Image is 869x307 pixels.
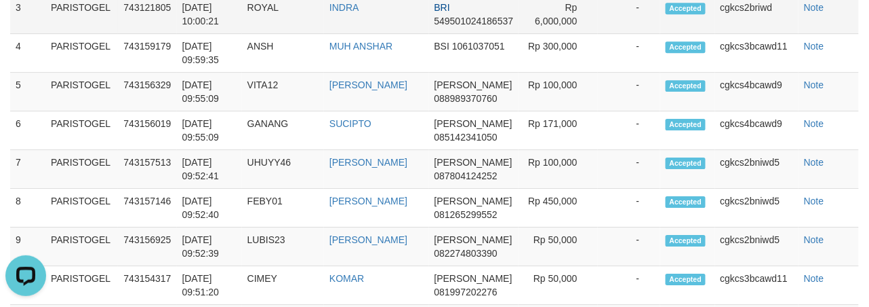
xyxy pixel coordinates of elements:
[435,157,512,168] span: [PERSON_NAME]
[45,228,118,266] td: PARISTOGEL
[598,73,660,111] td: -
[519,34,597,73] td: Rp 300,000
[5,5,46,46] button: Open LiveChat chat widget
[10,150,45,189] td: 7
[519,228,597,266] td: Rp 50,000
[666,235,706,247] span: Accepted
[329,234,407,245] a: [PERSON_NAME]
[519,150,597,189] td: Rp 100,000
[666,158,706,169] span: Accepted
[118,189,176,228] td: 743157146
[10,228,45,266] td: 9
[329,273,364,284] a: KOMAR
[435,170,498,181] span: Copy 087804124252 to clipboard
[118,150,176,189] td: 743157513
[329,118,371,129] a: SUCIPTO
[45,73,118,111] td: PARISTOGEL
[666,80,706,92] span: Accepted
[45,34,118,73] td: PARISTOGEL
[598,228,660,266] td: -
[177,189,242,228] td: [DATE] 09:52:40
[118,266,176,305] td: 743154317
[598,266,660,305] td: -
[242,34,324,73] td: ANSH
[666,274,706,285] span: Accepted
[452,41,505,52] span: Copy 1061037051 to clipboard
[435,79,512,90] span: [PERSON_NAME]
[177,228,242,266] td: [DATE] 09:52:39
[329,196,407,206] a: [PERSON_NAME]
[435,287,498,297] span: Copy 081997202276 to clipboard
[519,73,597,111] td: Rp 100,000
[118,111,176,150] td: 743156019
[804,273,824,284] a: Note
[666,41,706,53] span: Accepted
[10,34,45,73] td: 4
[242,111,324,150] td: GANANG
[715,73,799,111] td: cgkcs4bcawd9
[45,111,118,150] td: PARISTOGEL
[715,150,799,189] td: cgkcs2bniwd5
[10,73,45,111] td: 5
[329,157,407,168] a: [PERSON_NAME]
[118,34,176,73] td: 743159179
[10,111,45,150] td: 6
[435,93,498,104] span: Copy 088989370760 to clipboard
[242,266,324,305] td: CIMEY
[715,189,799,228] td: cgkcs2bniwd5
[598,150,660,189] td: -
[242,150,324,189] td: UHUYY46
[598,189,660,228] td: -
[804,157,824,168] a: Note
[435,209,498,220] span: Copy 081265299552 to clipboard
[177,266,242,305] td: [DATE] 09:51:20
[242,189,324,228] td: FEBY01
[435,118,512,129] span: [PERSON_NAME]
[715,228,799,266] td: cgkcs2bniwd5
[242,228,324,266] td: LUBIS23
[10,189,45,228] td: 8
[666,196,706,208] span: Accepted
[804,234,824,245] a: Note
[519,189,597,228] td: Rp 450,000
[177,111,242,150] td: [DATE] 09:55:09
[45,189,118,228] td: PARISTOGEL
[666,3,706,14] span: Accepted
[118,228,176,266] td: 743156925
[804,118,824,129] a: Note
[45,266,118,305] td: PARISTOGEL
[435,2,450,13] span: BRI
[118,73,176,111] td: 743156329
[715,266,799,305] td: cgkcs3bcawd11
[598,34,660,73] td: -
[177,150,242,189] td: [DATE] 09:52:41
[804,196,824,206] a: Note
[519,111,597,150] td: Rp 171,000
[435,248,498,259] span: Copy 082274803390 to clipboard
[666,119,706,130] span: Accepted
[177,34,242,73] td: [DATE] 09:59:35
[715,111,799,150] td: cgkcs4bcawd9
[519,266,597,305] td: Rp 50,000
[435,234,512,245] span: [PERSON_NAME]
[435,16,514,26] span: Copy 549501024186537 to clipboard
[804,2,824,13] a: Note
[45,150,118,189] td: PARISTOGEL
[598,111,660,150] td: -
[177,73,242,111] td: [DATE] 09:55:09
[242,73,324,111] td: VITA12
[329,2,359,13] a: INDRA
[329,79,407,90] a: [PERSON_NAME]
[329,41,392,52] a: MUH ANSHAR
[435,273,512,284] span: [PERSON_NAME]
[804,79,824,90] a: Note
[804,41,824,52] a: Note
[435,196,512,206] span: [PERSON_NAME]
[715,34,799,73] td: cgkcs3bcawd11
[435,41,450,52] span: BSI
[435,132,498,143] span: Copy 085142341050 to clipboard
